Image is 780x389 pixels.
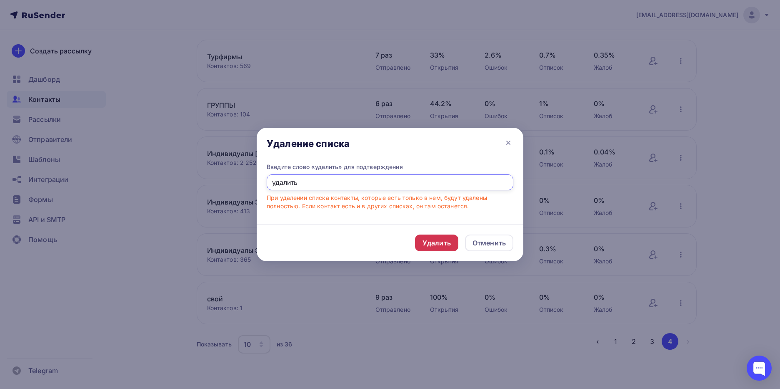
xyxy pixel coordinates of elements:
[267,174,513,190] input: Удалить
[267,194,513,210] div: При удалении списка контакты, которые есть только в нем, будут удалены полностью. Если контакт ес...
[472,238,506,248] div: Отменить
[422,238,451,248] div: Удалить
[267,163,513,171] div: Введите слово «удалить» для подтверждения
[267,138,350,149] div: Удаление списка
